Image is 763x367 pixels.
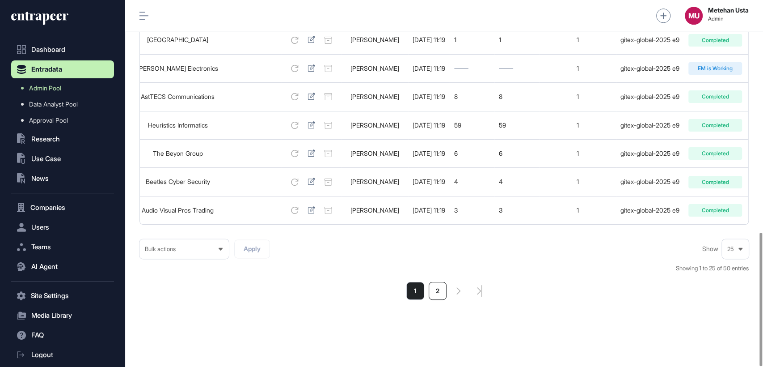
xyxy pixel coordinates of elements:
[544,122,611,129] div: 1
[456,287,461,294] a: search-pagination-next-button
[153,149,203,157] a: The Beyon Group
[16,96,114,112] a: Data Analyst Pool
[31,175,49,182] span: News
[11,346,114,364] a: Logout
[11,307,114,324] button: Media Library
[499,122,535,129] div: 59
[11,130,114,148] button: Research
[620,178,679,185] div: gitex-global-2025 e9
[31,46,65,53] span: Dashboard
[350,121,399,129] a: [PERSON_NAME]
[413,65,445,72] div: [DATE] 11:19
[499,207,535,214] div: 3
[31,312,72,319] span: Media Library
[454,150,490,157] div: 6
[620,207,679,214] div: gitex-global-2025 e9
[499,178,535,185] div: 4
[350,36,399,43] a: [PERSON_NAME]
[31,136,60,143] span: Research
[406,282,424,300] a: 1
[688,204,742,217] div: Completed
[620,36,679,43] div: gitex-global-2025 e9
[31,292,69,299] span: Site Settings
[620,93,679,100] div: gitex-global-2025 e9
[350,93,399,100] a: [PERSON_NAME]
[454,93,490,100] div: 8
[141,93,215,100] a: AstTECS Communications
[413,178,445,185] div: [DATE] 11:19
[413,150,445,157] div: [DATE] 11:19
[688,90,742,103] div: Completed
[676,264,749,273] div: Showing 1 to 25 of 50 entries
[499,93,535,100] div: 8
[11,238,114,256] button: Teams
[31,155,61,162] span: Use Case
[708,7,749,14] strong: Metehan Usta
[499,150,535,157] div: 6
[350,206,399,214] a: [PERSON_NAME]
[31,66,62,73] span: Entradata
[413,36,445,43] div: [DATE] 11:19
[454,122,490,129] div: 59
[29,117,68,124] span: Approval Pool
[477,285,482,297] a: search-pagination-last-page-button
[429,282,447,300] a: 2
[413,207,445,214] div: [DATE] 11:19
[544,36,611,43] div: 1
[620,65,679,72] div: gitex-global-2025 e9
[454,178,490,185] div: 4
[31,351,53,358] span: Logout
[145,246,176,252] span: Bulk actions
[688,176,742,188] div: Completed
[11,150,114,168] button: Use Case
[620,122,679,129] div: gitex-global-2025 e9
[350,149,399,157] a: [PERSON_NAME]
[702,245,718,252] span: Show
[11,170,114,188] button: News
[688,147,742,160] div: Completed
[688,34,742,47] div: Completed
[413,122,445,129] div: [DATE] 11:19
[499,36,535,43] div: 1
[620,150,679,157] div: gitex-global-2025 e9
[31,332,44,339] span: FAQ
[544,65,611,72] div: 1
[708,16,749,22] span: Admin
[544,150,611,157] div: 1
[146,178,210,185] a: Beetles Cyber Security
[30,204,65,211] span: Companies
[688,119,742,132] div: Completed
[11,326,114,344] button: FAQ
[413,93,445,100] div: [DATE] 11:19
[29,101,78,108] span: Data Analyst Pool
[31,224,49,231] span: Users
[350,178,399,185] a: [PERSON_NAME]
[544,93,611,100] div: 1
[11,218,114,236] button: Users
[142,206,214,214] a: Audio Visual Pros Trading
[454,36,490,43] div: 1
[11,258,114,276] button: AI Agent
[11,199,114,217] button: Companies
[29,85,61,92] span: Admin Pool
[147,36,208,43] a: [GEOGRAPHIC_DATA]
[544,178,611,185] div: 1
[31,243,51,251] span: Teams
[727,246,734,252] span: 25
[544,207,611,214] div: 1
[454,207,490,214] div: 3
[350,64,399,72] a: [PERSON_NAME]
[11,41,114,59] a: Dashboard
[11,287,114,305] button: Site Settings
[16,80,114,96] a: Admin Pool
[31,263,58,270] span: AI Agent
[11,60,114,78] button: Entradata
[137,64,218,72] a: [PERSON_NAME] Electronics
[16,112,114,128] a: Approval Pool
[148,121,208,129] a: Heuristics Informatics
[688,62,742,75] div: EM is Working
[685,7,703,25] button: MU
